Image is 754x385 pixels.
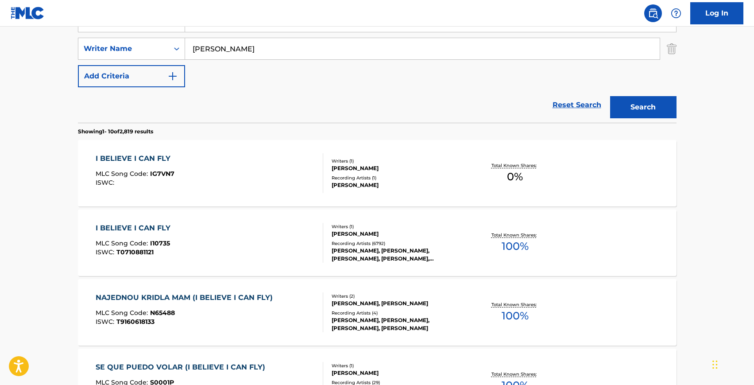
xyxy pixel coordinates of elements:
[332,175,465,181] div: Recording Artists ( 1 )
[96,239,150,247] span: MLC Song Code :
[332,310,465,316] div: Recording Artists ( 4 )
[84,43,163,54] div: Writer Name
[502,238,529,254] span: 100 %
[150,170,174,178] span: IG7VN7
[96,248,116,256] span: ISWC :
[667,4,685,22] div: Help
[332,158,465,164] div: Writers ( 1 )
[167,71,178,82] img: 9d2ae6d4665cec9f34b9.svg
[332,164,465,172] div: [PERSON_NAME]
[96,170,150,178] span: MLC Song Code :
[78,210,677,276] a: I BELIEVE I CAN FLYMLC Song Code:I10735ISWC:T0710881121Writers (1)[PERSON_NAME]Recording Artists ...
[332,369,465,377] div: [PERSON_NAME]
[491,371,539,377] p: Total Known Shares:
[548,95,606,115] a: Reset Search
[332,223,465,230] div: Writers ( 1 )
[96,309,150,317] span: MLC Song Code :
[150,239,170,247] span: I10735
[671,8,681,19] img: help
[96,179,116,187] span: ISWC :
[332,362,465,369] div: Writers ( 1 )
[96,318,116,326] span: ISWC :
[78,128,153,136] p: Showing 1 - 10 of 2,819 results
[610,96,677,118] button: Search
[150,309,175,317] span: N65488
[690,2,743,24] a: Log In
[78,140,677,206] a: I BELIEVE I CAN FLYMLC Song Code:IG7VN7ISWC:Writers (1)[PERSON_NAME]Recording Artists (1)[PERSON_...
[491,301,539,308] p: Total Known Shares:
[78,65,185,87] button: Add Criteria
[116,318,155,326] span: T9160618133
[96,223,175,233] div: I BELIEVE I CAN FLY
[332,230,465,238] div: [PERSON_NAME]
[332,181,465,189] div: [PERSON_NAME]
[667,38,677,60] img: Delete Criterion
[96,153,175,164] div: I BELIEVE I CAN FLY
[710,342,754,385] iframe: Chat Widget
[491,232,539,238] p: Total Known Shares:
[507,169,523,185] span: 0 %
[332,240,465,247] div: Recording Artists ( 6792 )
[78,279,677,346] a: NAJEDNOU KRIDLA MAM (I BELIEVE I CAN FLY)MLC Song Code:N65488ISWC:T9160618133Writers (2)[PERSON_N...
[712,351,718,378] div: Drag
[116,248,154,256] span: T0710881121
[491,162,539,169] p: Total Known Shares:
[648,8,658,19] img: search
[96,362,270,373] div: SE QUE PUEDO VOLAR (I BELIEVE I CAN FLY)
[11,7,45,19] img: MLC Logo
[78,10,677,123] form: Search Form
[644,4,662,22] a: Public Search
[96,292,277,303] div: NAJEDNOU KRIDLA MAM (I BELIEVE I CAN FLY)
[332,293,465,299] div: Writers ( 2 )
[332,247,465,263] div: [PERSON_NAME], [PERSON_NAME], [PERSON_NAME], [PERSON_NAME], [PERSON_NAME]
[332,299,465,307] div: [PERSON_NAME], [PERSON_NAME]
[502,308,529,324] span: 100 %
[332,316,465,332] div: [PERSON_NAME], [PERSON_NAME], [PERSON_NAME], [PERSON_NAME]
